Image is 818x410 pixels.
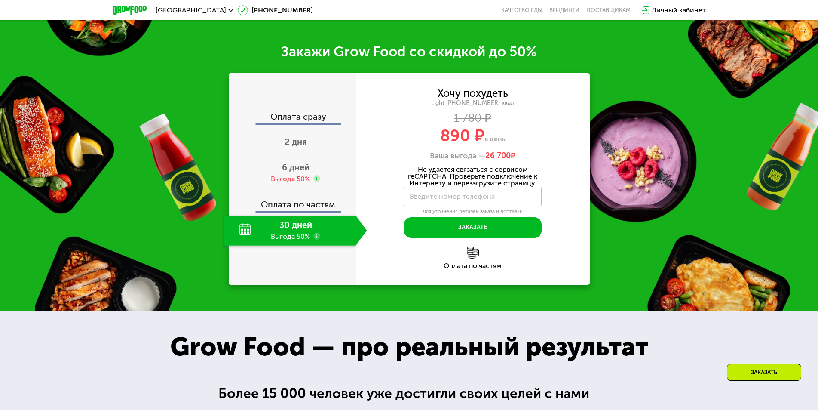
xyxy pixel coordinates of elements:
span: ₽ [485,151,515,161]
label: Введите номер телефона [410,194,495,199]
div: Выгода 50% [271,174,310,184]
div: Ваша выгода — [356,151,590,161]
div: Хочу похудеть [438,89,508,98]
img: l6xcnZfty9opOoJh.png [467,247,479,259]
div: Grow Food — про реальный результат [151,332,667,362]
div: Light [PHONE_NUMBER] ккал [356,99,590,107]
div: Более 15 000 человек уже достигли своих целей с нами [218,385,600,401]
a: Качество еды [501,7,542,14]
button: Заказать [404,217,542,238]
div: Личный кабинет [652,5,706,15]
div: Оплата по частям [356,262,590,269]
span: [GEOGRAPHIC_DATA] [156,7,226,14]
div: Не удается связаться с сервисом reCAPTCHA. Проверьте подключение к Интернету и перезагрузите стра... [404,166,542,187]
div: 1 780 ₽ [356,114,590,123]
span: 6 дней [282,162,309,173]
span: в день [484,135,506,143]
div: Оплата сразу [230,112,356,123]
div: поставщикам [586,7,631,14]
div: Заказать [727,364,801,381]
a: Вендинги [549,7,579,14]
div: Оплата по частям [230,191,356,211]
span: 2 дня [285,137,307,147]
span: 26 700 [485,151,511,160]
span: 890 ₽ [440,126,484,145]
div: Для уточнения деталей заказа и доставки [404,208,542,215]
a: [PHONE_NUMBER] [238,5,313,15]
